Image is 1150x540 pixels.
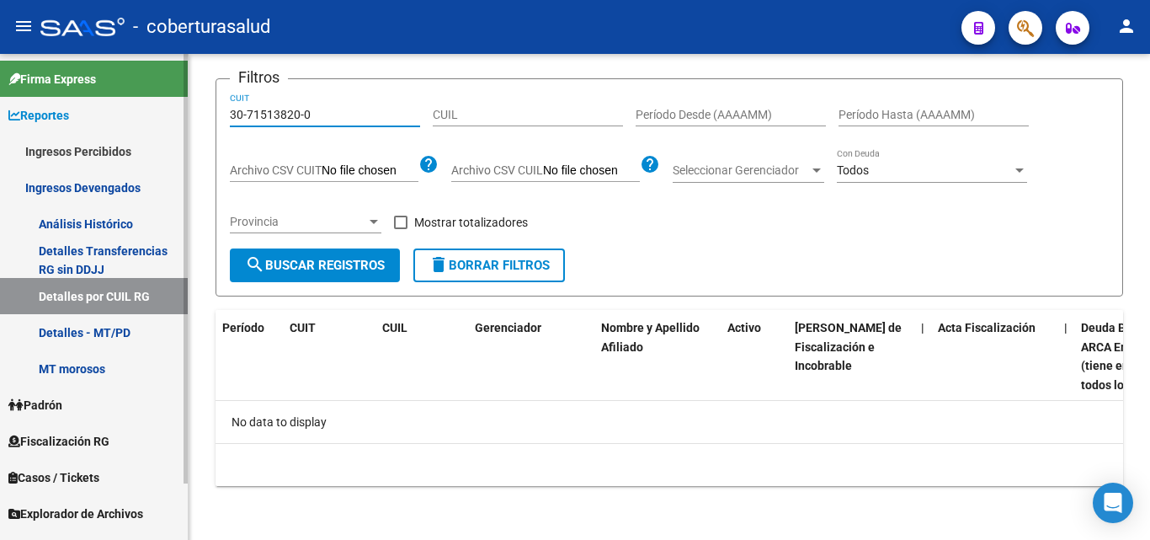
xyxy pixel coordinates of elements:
datatable-header-cell: Nombre y Apellido Afiliado [594,310,721,404]
span: Archivo CSV CUIL [451,163,543,177]
span: | [921,321,924,334]
datatable-header-cell: | [1057,310,1074,404]
span: Archivo CSV CUIT [230,163,322,177]
span: Fiscalización RG [8,432,109,451]
span: CUIL [382,321,407,334]
mat-icon: delete [429,254,449,275]
span: CUIT [290,321,316,334]
mat-icon: menu [13,16,34,36]
span: Firma Express [8,70,96,88]
span: Nombre y Apellido Afiliado [601,321,700,354]
button: Borrar Filtros [413,249,565,282]
mat-icon: help [640,154,660,174]
div: Open Intercom Messenger [1093,483,1133,523]
span: Activo [727,321,761,334]
span: Período [222,321,264,334]
datatable-header-cell: Período [216,310,283,404]
button: Buscar Registros [230,249,400,282]
mat-icon: help [418,154,439,174]
datatable-header-cell: Gerenciador [468,310,594,404]
datatable-header-cell: CUIT [283,310,375,404]
input: Archivo CSV CUIT [322,163,418,179]
span: Acta Fiscalización [938,321,1036,334]
mat-icon: search [245,254,265,275]
span: Seleccionar Gerenciador [673,163,809,178]
span: Explorador de Archivos [8,505,143,523]
span: Borrar Filtros [429,258,550,273]
datatable-header-cell: CUIL [375,310,468,404]
span: Buscar Registros [245,258,385,273]
span: Provincia [230,215,366,229]
span: Mostrar totalizadores [414,212,528,233]
input: Archivo CSV CUIL [543,163,640,179]
span: Casos / Tickets [8,468,99,487]
h3: Filtros [230,66,288,89]
span: | [1064,321,1067,334]
datatable-header-cell: Deuda Bruta Neto de Fiscalización e Incobrable [788,310,914,404]
mat-icon: person [1116,16,1137,36]
span: Todos [837,163,869,177]
span: Gerenciador [475,321,541,334]
datatable-header-cell: Activo [721,310,788,404]
datatable-header-cell: Acta Fiscalización [931,310,1057,404]
span: Reportes [8,106,69,125]
datatable-header-cell: | [914,310,931,404]
span: [PERSON_NAME] de Fiscalización e Incobrable [795,321,902,373]
div: No data to display [216,401,1123,443]
span: Padrón [8,396,62,414]
span: - coberturasalud [133,8,270,45]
